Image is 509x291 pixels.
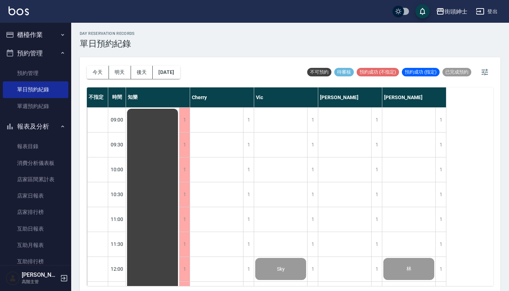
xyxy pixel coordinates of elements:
a: 單日預約紀錄 [3,81,68,98]
div: 1 [435,182,446,207]
a: 店家日報表 [3,188,68,204]
div: 1 [243,133,254,157]
button: 街頭紳士 [433,4,470,19]
button: 櫃檯作業 [3,26,68,44]
div: 1 [179,133,190,157]
a: 店家排行榜 [3,204,68,220]
div: 1 [307,108,318,132]
div: 1 [243,182,254,207]
div: 1 [435,133,446,157]
div: 1 [243,207,254,232]
a: 單週預約紀錄 [3,98,68,114]
div: 11:30 [108,232,126,257]
div: 知樂 [126,87,190,107]
div: 1 [435,157,446,182]
div: 1 [371,257,382,281]
span: Sky [276,266,286,272]
div: 1 [435,108,446,132]
div: Vic [254,87,318,107]
a: 報表目錄 [3,138,68,155]
div: 1 [307,232,318,257]
div: 1 [179,232,190,257]
a: 店家區間累計表 [3,171,68,188]
span: 已完成預約 [442,69,471,75]
p: 高階主管 [22,279,58,285]
div: 1 [179,182,190,207]
h2: day Reservation records [80,31,135,36]
div: 1 [179,108,190,132]
a: 預約管理 [3,65,68,81]
div: 不指定 [87,87,108,107]
div: 1 [307,133,318,157]
div: Cherry [190,87,254,107]
button: 今天 [87,66,109,79]
a: 互助日報表 [3,221,68,237]
div: 1 [371,232,382,257]
h5: [PERSON_NAME] [22,271,58,279]
button: 報表及分析 [3,117,68,136]
div: 11:00 [108,207,126,232]
button: 後天 [131,66,153,79]
div: 街頭紳士 [445,7,467,16]
div: 1 [243,232,254,257]
div: 1 [371,182,382,207]
div: 1 [179,257,190,281]
div: 1 [435,257,446,281]
button: save [415,4,430,18]
div: [PERSON_NAME] [382,87,446,107]
div: 1 [307,207,318,232]
span: 林 [405,266,413,272]
div: 1 [435,207,446,232]
button: 明天 [109,66,131,79]
div: 12:00 [108,257,126,281]
button: [DATE] [153,66,180,79]
div: [PERSON_NAME] [318,87,382,107]
a: 互助排行榜 [3,253,68,270]
span: 不可預約 [307,69,331,75]
img: Person [6,271,20,285]
div: 09:00 [108,107,126,132]
div: 1 [307,157,318,182]
div: 1 [307,257,318,281]
span: 待審核 [334,69,354,75]
a: 消費分析儀表板 [3,155,68,171]
div: 1 [307,182,318,207]
span: 預約成功 (不指定) [357,69,399,75]
div: 1 [179,157,190,182]
div: 1 [243,257,254,281]
div: 1 [179,207,190,232]
span: 預約成功 (指定) [402,69,440,75]
div: 09:30 [108,132,126,157]
h3: 單日預約紀錄 [80,39,135,49]
div: 1 [371,108,382,132]
div: 1 [371,133,382,157]
div: 1 [371,157,382,182]
div: 10:30 [108,182,126,207]
button: 登出 [473,5,500,18]
div: 10:00 [108,157,126,182]
button: 預約管理 [3,44,68,63]
div: 1 [243,157,254,182]
img: Logo [9,6,29,15]
div: 時間 [108,87,126,107]
div: 1 [435,232,446,257]
a: 互助月報表 [3,237,68,253]
div: 1 [371,207,382,232]
div: 1 [243,108,254,132]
